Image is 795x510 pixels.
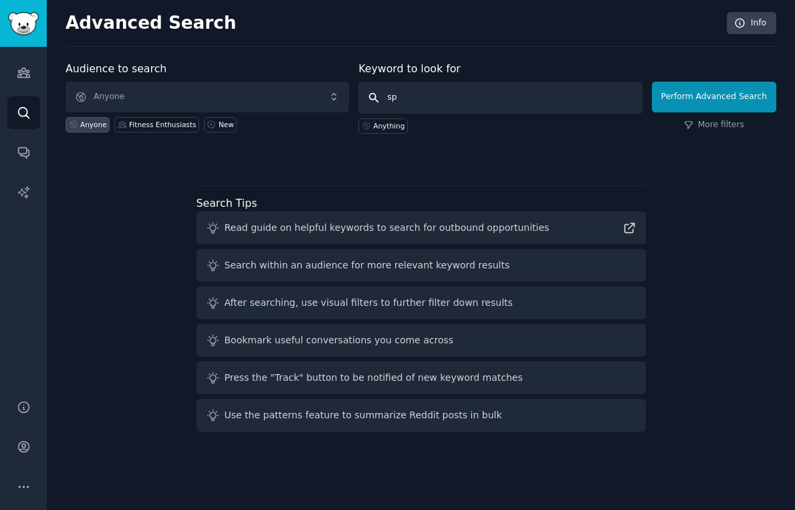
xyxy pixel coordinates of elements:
div: Press the "Track" button to be notified of new keyword matches [225,371,523,385]
h2: Advanced Search [66,13,719,34]
div: Read guide on helpful keywords to search for outbound opportunities [225,221,550,235]
a: New [204,117,237,133]
div: Anyone [80,120,107,129]
input: Any keyword [358,82,642,114]
button: Perform Advanced Search [652,82,776,112]
div: Search within an audience for more relevant keyword results [225,258,510,272]
label: Search Tips [197,197,257,209]
a: Info [727,12,776,35]
div: Anything [373,121,405,131]
div: New [219,120,234,129]
div: Fitness Enthusiasts [129,120,196,129]
div: Use the patterns feature to summarize Reddit posts in bulk [225,408,502,422]
div: Bookmark useful conversations you come across [225,333,454,347]
label: Keyword to look for [358,62,461,75]
img: GummySearch logo [8,12,39,35]
a: More filters [684,119,744,131]
button: Anyone [66,82,349,112]
div: After searching, use visual filters to further filter down results [225,296,513,310]
label: Audience to search [66,62,166,75]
